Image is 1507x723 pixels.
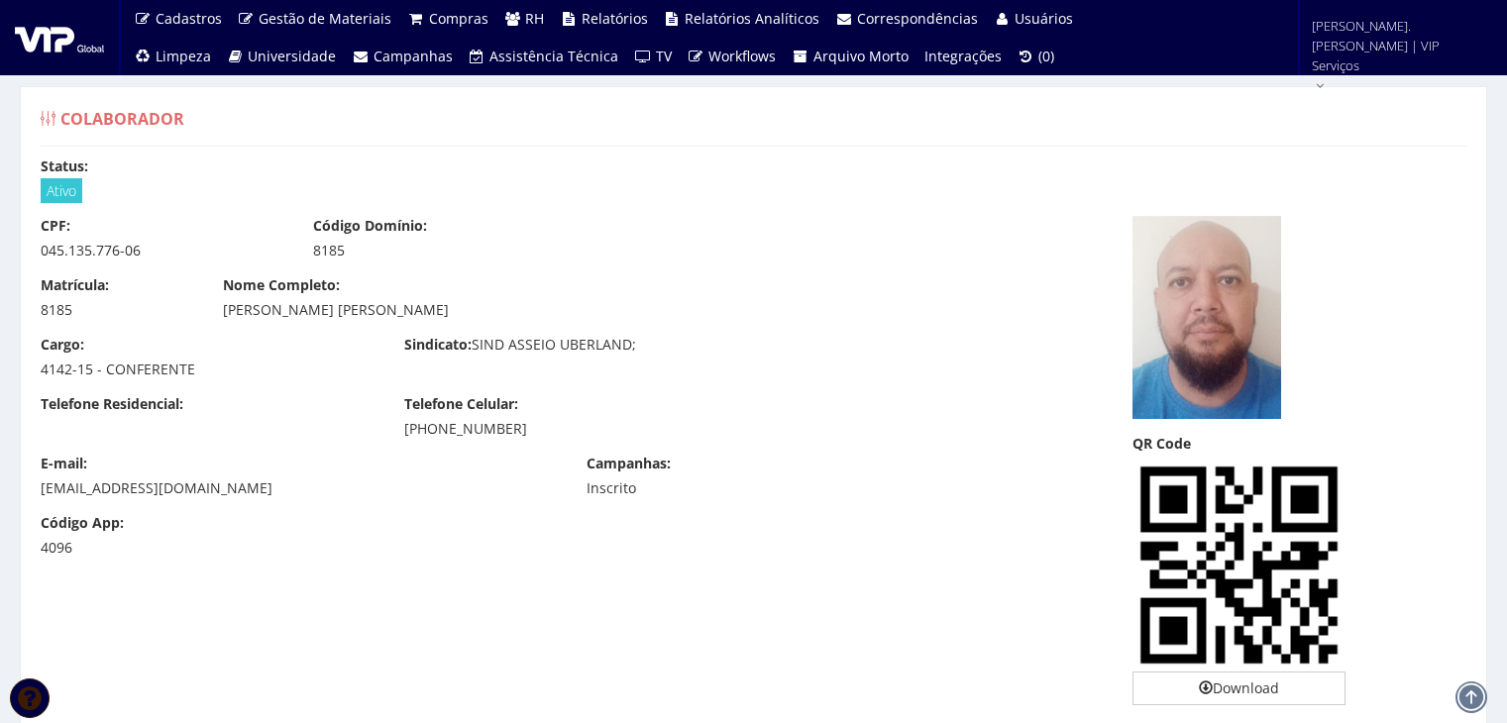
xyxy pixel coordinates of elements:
label: Código Domínio: [313,216,427,236]
div: 8185 [313,241,556,260]
label: QR Code [1132,434,1191,454]
span: Relatórios Analíticos [685,9,819,28]
img: captura-de-tela-2025-09-10-144046-175752700968c1bbe1ea001.png [1132,216,1281,419]
label: Sindicato: [404,335,472,355]
label: Nome Completo: [223,275,340,295]
a: TV [626,38,680,75]
span: Ativo [41,178,82,203]
div: SIND ASSEIO UBERLAND; [389,335,753,360]
img: logo [15,23,104,52]
span: (0) [1038,47,1054,65]
span: Compras [429,9,488,28]
div: Inscrito [587,478,829,498]
a: Workflows [680,38,785,75]
span: Limpeza [156,47,211,65]
label: Telefone Residencial: [41,394,183,414]
span: Assistência Técnica [489,47,618,65]
span: Usuários [1015,9,1073,28]
div: 4142-15 - CONFERENTE [41,360,375,379]
label: Campanhas: [587,454,671,473]
span: Integrações [924,47,1002,65]
span: Gestão de Materiais [259,9,391,28]
a: Integrações [916,38,1010,75]
div: [PERSON_NAME] [PERSON_NAME] [223,300,921,320]
label: Status: [41,156,88,176]
label: Matrícula: [41,275,109,295]
a: Limpeza [126,38,219,75]
span: [PERSON_NAME].[PERSON_NAME] | VIP Serviços [1312,16,1481,75]
img: 8P+b3PCDBPsn8Njbu4AQeIOECTuAEHiDhAk7gBB4g4QJO4AQeIOECTuAEHiDhAk7gBB4g4QJO4AQeIOECTuAEHiDhAk7gBB4g... [1132,459,1346,671]
a: Arquivo Morto [784,38,916,75]
a: Assistência Técnica [461,38,627,75]
span: TV [656,47,672,65]
label: CPF: [41,216,70,236]
label: E-mail: [41,454,87,473]
a: Universidade [219,38,345,75]
div: 8185 [41,300,193,320]
a: (0) [1010,38,1063,75]
span: RH [525,9,544,28]
a: Campanhas [344,38,461,75]
span: Colaborador [60,108,184,130]
div: 4096 [41,538,193,558]
label: Telefone Celular: [404,394,518,414]
span: Arquivo Morto [813,47,909,65]
span: Relatórios [582,9,648,28]
a: Download [1132,671,1346,705]
label: Cargo: [41,335,84,355]
span: Workflows [708,47,776,65]
span: Cadastros [156,9,222,28]
span: Universidade [248,47,336,65]
div: 045.135.776-06 [41,241,283,260]
div: [EMAIL_ADDRESS][DOMAIN_NAME] [41,478,557,498]
span: Campanhas [374,47,453,65]
span: Correspondências [857,9,978,28]
div: [PHONE_NUMBER] [404,419,738,439]
label: Código App: [41,513,124,533]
